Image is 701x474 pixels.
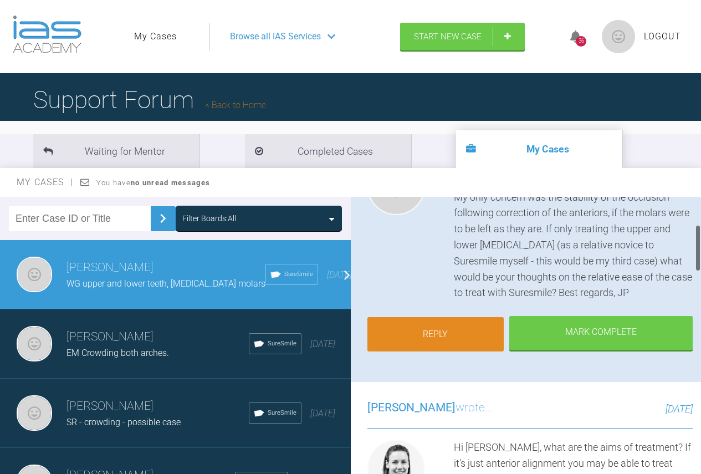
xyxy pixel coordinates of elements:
[284,269,313,279] span: SureSmile
[13,16,81,53] img: logo-light.3e3ef733.png
[367,399,493,417] h3: wrote...
[66,328,249,346] h3: [PERSON_NAME]
[644,29,681,44] a: Logout
[576,36,586,47] div: 36
[456,130,622,168] li: My Cases
[134,29,177,44] a: My Cases
[666,403,693,415] span: [DATE]
[33,80,266,119] h1: Support Forum
[66,417,181,427] span: SR - crowding - possible case
[154,210,172,227] img: chevronRight.28bd32b0.svg
[310,339,335,349] span: [DATE]
[367,317,504,351] a: Reply
[17,257,52,292] img: John Paul Flanigan
[400,23,525,50] a: Start New Case
[33,134,199,168] li: Waiting for Mentor
[310,408,335,419] span: [DATE]
[268,339,296,349] span: SureSmile
[131,179,210,187] strong: no unread messages
[66,278,265,289] span: WG upper and lower teeth, [MEDICAL_DATA] molars
[17,326,52,361] img: John Paul Flanigan
[66,348,169,358] span: EM Crowding both arches.
[327,269,352,280] span: [DATE]
[66,258,265,277] h3: [PERSON_NAME]
[509,316,693,350] div: Mark Complete
[245,134,411,168] li: Completed Cases
[367,401,456,414] span: [PERSON_NAME]
[17,177,74,187] span: My Cases
[66,397,249,416] h3: [PERSON_NAME]
[602,20,635,53] img: profile.png
[96,179,210,187] span: You have
[9,206,151,231] input: Enter Case ID or Title
[230,29,321,44] span: Browse all IAS Services
[205,100,266,110] a: Back to Home
[17,395,52,431] img: John Paul Flanigan
[182,212,236,225] div: Filter Boards: All
[414,32,482,42] span: Start New Case
[268,408,296,418] span: SureSmile
[454,157,693,301] div: Hi [PERSON_NAME], The patient's main concern is the appearance of the upper and lower [MEDICAL_DA...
